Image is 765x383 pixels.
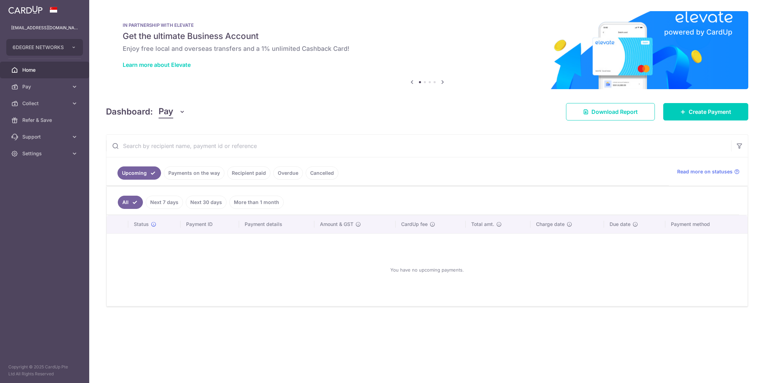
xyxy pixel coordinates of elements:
div: You have no upcoming payments. [115,239,739,300]
img: Renovation banner [106,11,748,89]
th: Payment method [665,215,748,233]
span: Amount & GST [320,221,353,228]
a: Read more on statuses [677,168,740,175]
span: Status [134,221,149,228]
span: Create Payment [689,108,731,116]
a: Create Payment [663,103,748,120]
h4: Dashboard: [106,105,153,118]
a: Download Report [566,103,655,120]
span: Charge date [536,221,565,228]
span: Read more on statuses [677,168,733,175]
span: Refer & Save [22,117,68,124]
p: [EMAIL_ADDRESS][DOMAIN_NAME] [11,24,78,31]
a: Learn more about Elevate [123,61,191,68]
a: Upcoming [117,166,161,180]
span: Support [22,133,68,140]
input: Search by recipient name, payment id or reference [106,135,731,157]
img: CardUp [8,6,43,14]
span: Due date [610,221,630,228]
a: More than 1 month [229,196,284,209]
button: Pay [159,105,185,118]
span: Settings [22,150,68,157]
h6: Enjoy free local and overseas transfers and a 1% unlimited Cashback Card! [123,45,732,53]
a: Overdue [273,166,303,180]
span: Pay [22,83,68,90]
a: Next 7 days [146,196,183,209]
span: CardUp fee [401,221,428,228]
a: All [118,196,143,209]
th: Payment ID [181,215,239,233]
h5: Get the ultimate Business Account [123,31,732,42]
a: Recipient paid [227,166,270,180]
span: Collect [22,100,68,107]
span: Pay [159,105,173,118]
button: 6DEGREE NETWORKS [6,39,83,56]
p: IN PARTNERSHIP WITH ELEVATE [123,22,732,28]
span: Total amt. [471,221,494,228]
span: 6DEGREE NETWORKS [13,44,64,51]
th: Payment details [239,215,315,233]
span: Home [22,67,68,73]
a: Payments on the way [164,166,224,180]
span: Download Report [591,108,638,116]
a: Next 30 days [186,196,227,209]
a: Cancelled [306,166,338,180]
